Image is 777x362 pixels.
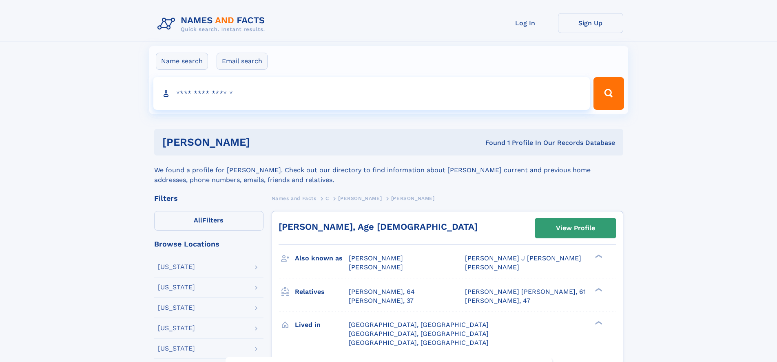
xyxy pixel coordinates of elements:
span: C [325,195,329,201]
button: Search Button [593,77,624,110]
label: Name search [156,53,208,70]
span: [PERSON_NAME] [349,254,403,262]
div: [US_STATE] [158,345,195,352]
h1: [PERSON_NAME] [162,137,368,147]
div: We found a profile for [PERSON_NAME]. Check out our directory to find information about [PERSON_N... [154,155,623,185]
div: [US_STATE] [158,264,195,270]
span: [GEOGRAPHIC_DATA], [GEOGRAPHIC_DATA] [349,330,489,338]
img: Logo Names and Facts [154,13,272,35]
div: Browse Locations [154,240,263,248]
span: [PERSON_NAME] [349,263,403,271]
a: Names and Facts [272,193,317,203]
div: Found 1 Profile In Our Records Database [367,138,615,147]
a: View Profile [535,218,616,238]
a: [PERSON_NAME], Age [DEMOGRAPHIC_DATA] [279,222,478,232]
h3: Lived in [295,318,349,332]
label: Email search [217,53,268,70]
span: [PERSON_NAME] [465,263,519,271]
a: Sign Up [558,13,623,33]
span: [PERSON_NAME] J [PERSON_NAME] [465,254,581,262]
div: View Profile [556,219,595,238]
span: All [194,216,202,224]
label: Filters [154,211,263,231]
div: ❯ [593,320,603,325]
a: [PERSON_NAME] [PERSON_NAME], 61 [465,287,586,296]
div: ❯ [593,287,603,292]
span: [GEOGRAPHIC_DATA], [GEOGRAPHIC_DATA] [349,339,489,346]
a: [PERSON_NAME], 47 [465,296,530,305]
span: [GEOGRAPHIC_DATA], [GEOGRAPHIC_DATA] [349,321,489,329]
span: [PERSON_NAME] [338,195,382,201]
div: [US_STATE] [158,325,195,331]
h3: Relatives [295,285,349,299]
a: Log In [493,13,558,33]
a: [PERSON_NAME] [338,193,382,203]
div: ❯ [593,254,603,259]
a: [PERSON_NAME], 37 [349,296,414,305]
a: C [325,193,329,203]
h3: Also known as [295,251,349,265]
a: [PERSON_NAME], 64 [349,287,415,296]
div: [US_STATE] [158,304,195,311]
span: [PERSON_NAME] [391,195,435,201]
div: Filters [154,195,263,202]
input: search input [153,77,590,110]
div: [US_STATE] [158,284,195,291]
